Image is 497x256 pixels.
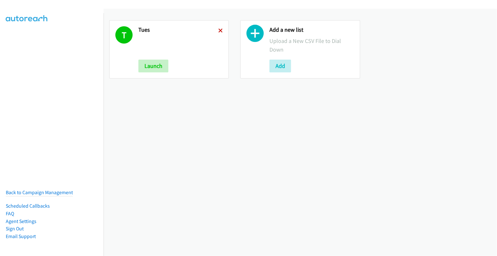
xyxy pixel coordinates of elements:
[138,26,218,34] h2: Tues
[6,226,24,232] a: Sign Out
[6,189,73,195] a: Back to Campaign Management
[6,218,36,224] a: Agent Settings
[269,60,291,72] button: Add
[138,60,168,72] button: Launch
[6,203,50,209] a: Scheduled Callbacks
[269,26,354,34] h2: Add a new list
[6,211,14,217] a: FAQ
[269,37,354,54] p: Upload a New CSV File to Dial Down
[6,233,36,239] a: Email Support
[115,26,133,44] h1: T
